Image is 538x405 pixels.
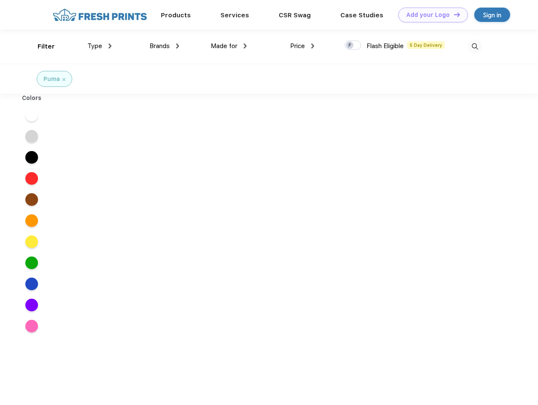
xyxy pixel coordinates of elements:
[474,8,510,22] a: Sign in
[367,42,404,50] span: Flash Eligible
[50,8,149,22] img: fo%20logo%202.webp
[161,11,191,19] a: Products
[38,42,55,51] div: Filter
[244,43,247,49] img: dropdown.png
[211,42,237,50] span: Made for
[149,42,170,50] span: Brands
[43,75,60,84] div: Puma
[16,94,48,103] div: Colors
[407,41,445,49] span: 5 Day Delivery
[406,11,450,19] div: Add your Logo
[290,42,305,50] span: Price
[176,43,179,49] img: dropdown.png
[468,40,482,54] img: desktop_search.svg
[483,10,501,20] div: Sign in
[62,78,65,81] img: filter_cancel.svg
[220,11,249,19] a: Services
[109,43,111,49] img: dropdown.png
[454,12,460,17] img: DT
[279,11,311,19] a: CSR Swag
[311,43,314,49] img: dropdown.png
[87,42,102,50] span: Type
